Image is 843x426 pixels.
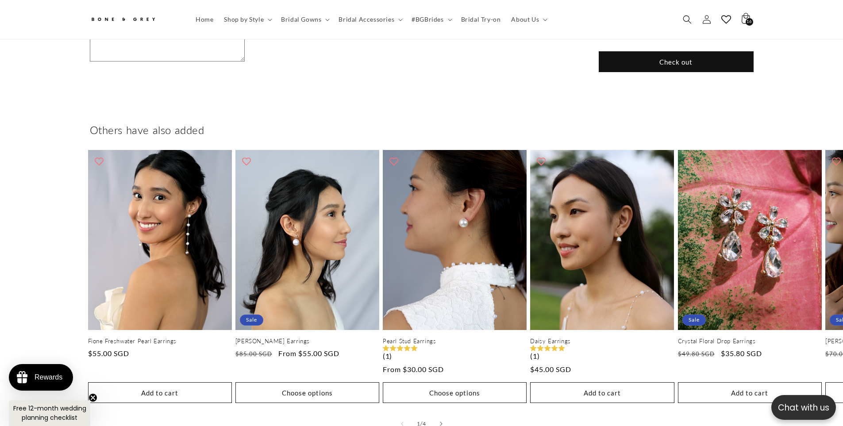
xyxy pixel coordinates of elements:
[506,10,551,29] summary: About Us
[678,382,822,403] button: Add to cart
[90,152,108,170] button: Add to wishlist
[532,152,550,170] button: Add to wishlist
[383,382,527,403] button: Choose options
[9,400,90,426] div: Free 12-month wedding planning checklistClose teaser
[678,338,822,345] a: Crystal Floral Drop Earrings
[88,382,232,403] button: Add to cart
[406,10,455,29] summary: #BGBrides
[599,51,754,72] button: Check out
[196,15,213,23] span: Home
[88,338,232,345] a: Fione Freshwater Pearl Earrings
[680,152,698,170] button: Add to wishlist
[281,15,321,23] span: Bridal Gowns
[89,393,97,402] button: Close teaser
[461,15,501,23] span: Bridal Try-on
[35,373,62,381] div: Rewards
[90,123,754,137] h2: Others have also added
[530,382,674,403] button: Add to cart
[412,15,443,23] span: #BGBrides
[13,404,86,422] span: Free 12-month wedding planning checklist
[90,12,156,27] img: Bone and Grey Bridal
[383,338,527,345] a: Pearl Stud Earrings
[219,10,276,29] summary: Shop by Style
[224,15,264,23] span: Shop by Style
[333,10,406,29] summary: Bridal Accessories
[530,338,674,345] a: Daisy Earrings
[190,10,219,29] a: Home
[771,395,836,420] button: Open chatbox
[276,10,333,29] summary: Bridal Gowns
[771,401,836,414] p: Chat with us
[238,152,255,170] button: Add to wishlist
[385,152,403,170] button: Add to wishlist
[339,15,394,23] span: Bridal Accessories
[677,10,697,29] summary: Search
[235,382,379,403] button: Choose options
[456,10,506,29] a: Bridal Try-on
[511,15,539,23] span: About Us
[235,338,379,345] a: [PERSON_NAME] Earrings
[86,9,181,30] a: Bone and Grey Bridal
[747,18,751,26] span: 16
